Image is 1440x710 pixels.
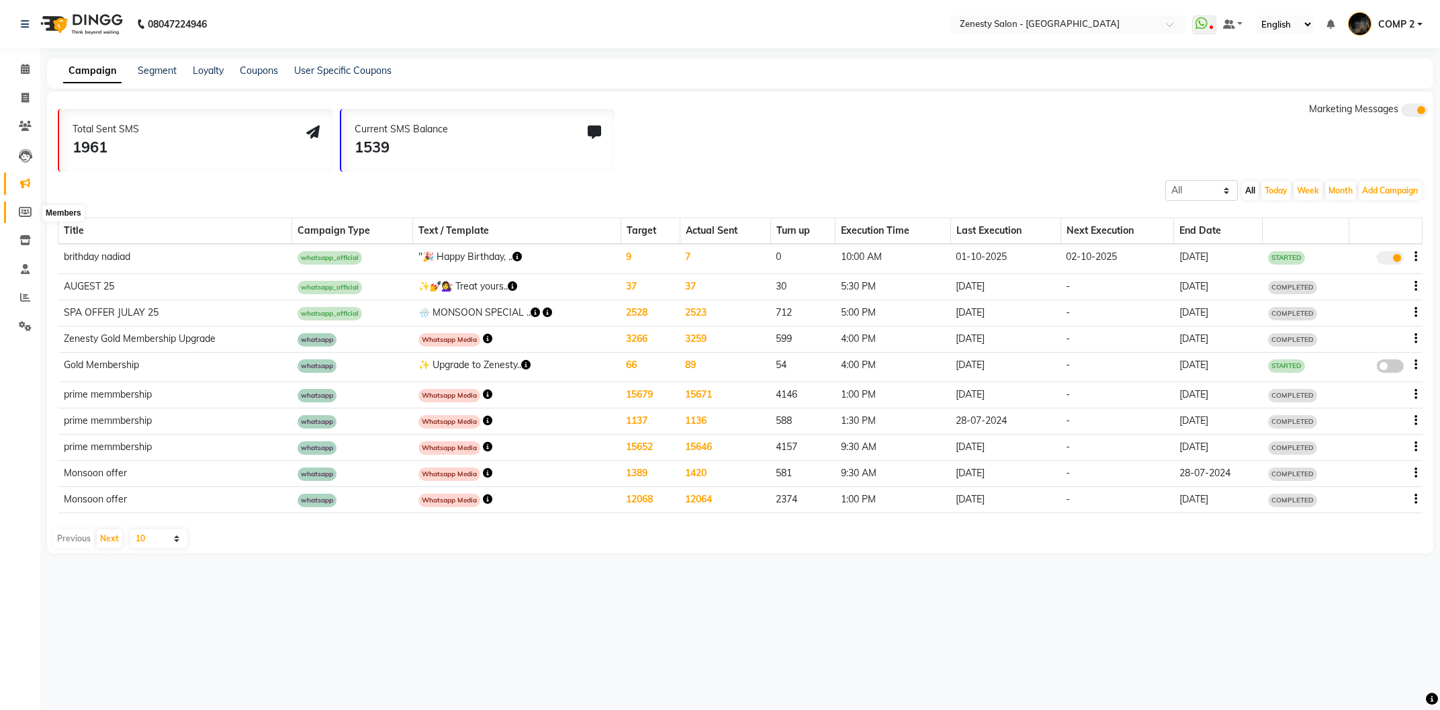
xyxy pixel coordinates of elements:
[950,382,1061,408] td: [DATE]
[621,326,680,352] td: 3266
[1294,181,1322,200] button: Week
[1174,408,1263,434] td: [DATE]
[73,136,139,159] div: 1961
[836,460,950,486] td: 9:30 AM
[621,486,680,513] td: 12068
[621,300,680,326] td: 2528
[1061,434,1173,460] td: -
[58,273,292,300] td: AUGEST 25
[298,389,336,402] span: whatsapp
[836,486,950,513] td: 1:00 PM
[1268,389,1317,402] span: COMPLETED
[418,415,480,429] span: Whatsapp Media
[413,300,621,326] td: 🌧️ MONSOON SPECIAL ..
[298,333,336,347] span: whatsapp
[58,218,292,245] th: Title
[1261,181,1291,200] button: Today
[770,326,835,352] td: 599
[58,300,292,326] td: SPA OFFER JULAY 25
[58,460,292,486] td: Monsoon offer
[1325,181,1356,200] button: Month
[950,434,1061,460] td: [DATE]
[58,434,292,460] td: prime memmbership
[1174,486,1263,513] td: [DATE]
[355,122,448,136] div: Current SMS Balance
[1061,460,1173,486] td: -
[836,352,950,382] td: 4:00 PM
[298,307,362,320] span: whatsapp_official
[298,441,336,455] span: whatsapp
[58,382,292,408] td: prime memmbership
[1268,415,1317,429] span: COMPLETED
[298,415,336,429] span: whatsapp
[1268,441,1317,455] span: COMPLETED
[1377,251,1404,265] label: true
[621,273,680,300] td: 37
[836,382,950,408] td: 1:00 PM
[621,244,680,273] td: 9
[1061,486,1173,513] td: -
[418,389,480,402] span: Whatsapp Media
[138,64,177,77] a: Segment
[292,218,413,245] th: Campaign Type
[1061,273,1173,300] td: -
[680,434,770,460] td: 15646
[1061,244,1173,273] td: 02-10-2025
[418,468,480,481] span: Whatsapp Media
[1268,333,1317,347] span: COMPLETED
[1061,352,1173,382] td: -
[1174,352,1263,382] td: [DATE]
[355,136,448,159] div: 1539
[836,244,950,273] td: 10:00 AM
[413,218,621,245] th: Text / Template
[193,64,224,77] a: Loyalty
[950,460,1061,486] td: [DATE]
[770,244,835,273] td: 0
[1174,382,1263,408] td: [DATE]
[770,300,835,326] td: 712
[770,273,835,300] td: 30
[950,352,1061,382] td: [DATE]
[770,352,835,382] td: 54
[1061,218,1173,245] th: Next Execution
[413,352,621,382] td: ✨ Upgrade to Zenesty..
[1174,326,1263,352] td: [DATE]
[770,486,835,513] td: 2374
[621,352,680,382] td: 66
[148,5,207,43] b: 08047224946
[950,486,1061,513] td: [DATE]
[1174,434,1263,460] td: [DATE]
[1348,12,1371,36] img: COMP 2
[621,460,680,486] td: 1389
[836,408,950,434] td: 1:30 PM
[1061,408,1173,434] td: -
[58,352,292,382] td: Gold Membership
[1359,181,1421,200] button: Add Campaign
[418,441,480,455] span: Whatsapp Media
[34,5,126,43] img: logo
[950,326,1061,352] td: [DATE]
[298,359,336,373] span: whatsapp
[836,273,950,300] td: 5:30 PM
[836,434,950,460] td: 9:30 AM
[680,486,770,513] td: 12064
[1377,359,1404,373] label: false
[413,273,621,300] td: ✨💅💇‍♀️ Treat yours..
[240,64,278,77] a: Coupons
[1268,251,1305,265] span: STARTED
[680,352,770,382] td: 89
[418,333,480,347] span: Whatsapp Media
[298,281,362,294] span: whatsapp_official
[680,326,770,352] td: 3259
[621,408,680,434] td: 1137
[298,468,336,481] span: whatsapp
[413,244,621,273] td: "🎉 Happy Birthday, ..
[298,251,362,265] span: whatsapp_official
[950,244,1061,273] td: 01-10-2025
[58,244,292,273] td: brithday nadiad
[1061,300,1173,326] td: -
[1061,382,1173,408] td: -
[680,218,770,245] th: Actual Sent
[1174,244,1263,273] td: [DATE]
[770,408,835,434] td: 588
